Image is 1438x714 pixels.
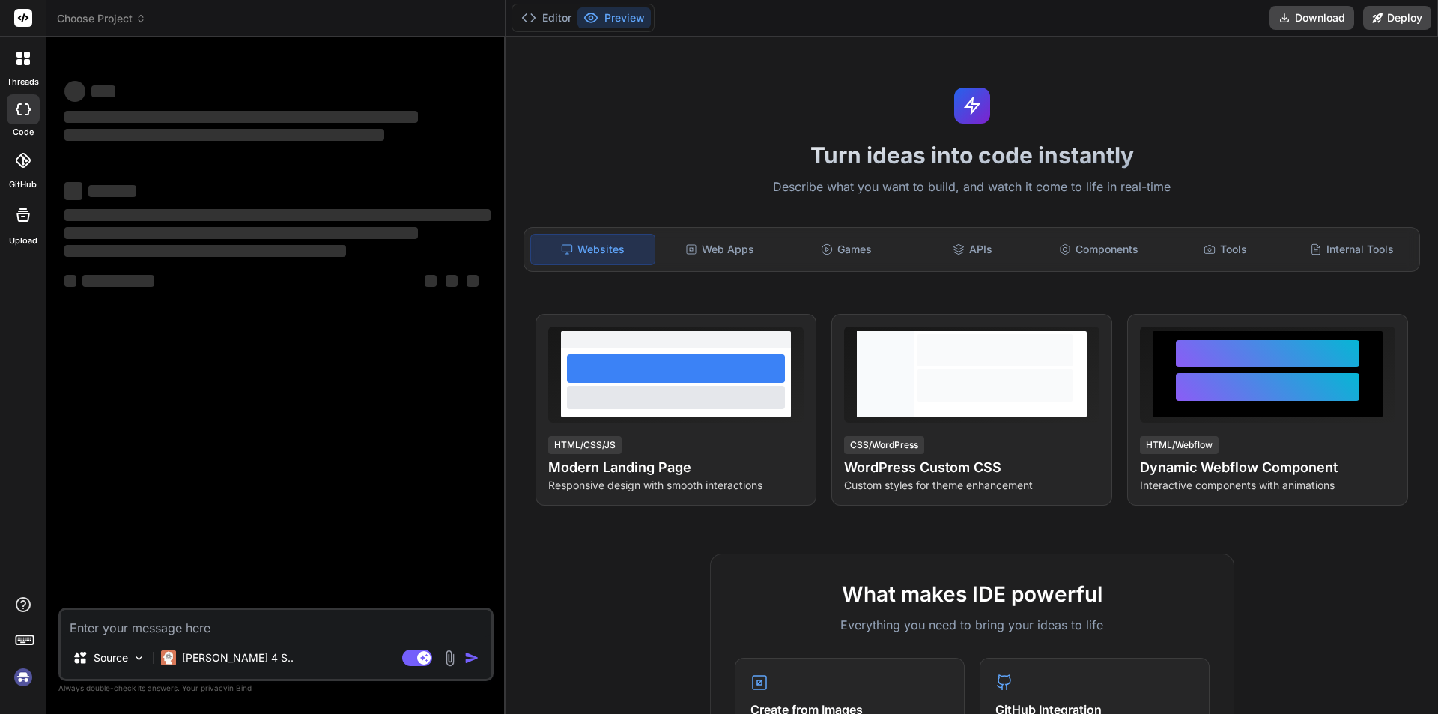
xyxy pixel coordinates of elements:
h2: What makes IDE powerful [735,578,1210,610]
p: Always double-check its answers. Your in Bind [58,681,494,695]
label: GitHub [9,178,37,191]
span: ‌ [64,227,418,239]
span: Choose Project [57,11,146,26]
p: Everything you need to bring your ideas to life [735,616,1210,634]
img: Pick Models [133,652,145,665]
span: ‌ [64,129,384,141]
img: icon [464,650,479,665]
div: CSS/WordPress [844,436,924,454]
div: Web Apps [658,234,782,265]
h4: WordPress Custom CSS [844,457,1099,478]
span: ‌ [425,275,437,287]
button: Deploy [1363,6,1431,30]
div: Tools [1164,234,1287,265]
p: Interactive components with animations [1140,478,1395,493]
p: Custom styles for theme enhancement [844,478,1099,493]
span: ‌ [88,185,136,197]
div: Games [785,234,908,265]
button: Editor [515,7,577,28]
span: ‌ [64,81,85,102]
span: ‌ [467,275,479,287]
span: privacy [201,683,228,692]
div: Websites [530,234,655,265]
div: APIs [911,234,1034,265]
span: ‌ [64,182,82,200]
img: signin [10,665,36,690]
span: ‌ [64,209,491,221]
span: ‌ [91,85,115,97]
button: Download [1269,6,1354,30]
div: Internal Tools [1290,234,1413,265]
p: Responsive design with smooth interactions [548,478,804,493]
div: HTML/CSS/JS [548,436,622,454]
label: threads [7,76,39,88]
h1: Turn ideas into code instantly [515,142,1429,169]
div: HTML/Webflow [1140,436,1219,454]
h4: Modern Landing Page [548,457,804,478]
p: Source [94,650,128,665]
img: Claude 4 Sonnet [161,650,176,665]
button: Preview [577,7,651,28]
h4: Dynamic Webflow Component [1140,457,1395,478]
label: code [13,126,34,139]
span: ‌ [446,275,458,287]
p: [PERSON_NAME] 4 S.. [182,650,294,665]
p: Describe what you want to build, and watch it come to life in real-time [515,178,1429,197]
div: Components [1037,234,1161,265]
span: ‌ [64,111,418,123]
span: ‌ [64,275,76,287]
label: Upload [9,235,37,247]
span: ‌ [82,275,154,287]
span: ‌ [64,245,346,257]
img: attachment [441,650,458,667]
